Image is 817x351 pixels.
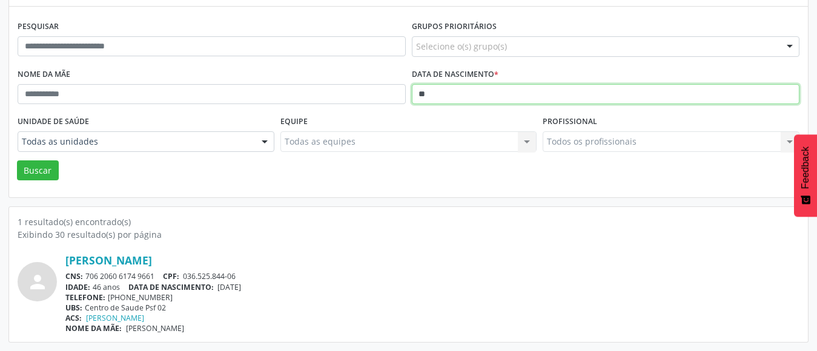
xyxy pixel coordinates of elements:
div: 46 anos [65,282,799,292]
div: Exibindo 30 resultado(s) por página [18,228,799,241]
div: 1 resultado(s) encontrado(s) [18,215,799,228]
span: ACS: [65,313,82,323]
label: Unidade de saúde [18,113,89,131]
div: [PHONE_NUMBER] [65,292,799,303]
span: Selecione o(s) grupo(s) [416,40,507,53]
i: person [27,271,48,293]
label: Grupos prioritários [412,18,497,36]
button: Buscar [17,160,59,181]
span: TELEFONE: [65,292,105,303]
span: CNS: [65,271,83,281]
span: Todas as unidades [22,136,250,148]
label: Equipe [280,113,308,131]
label: Nome da mãe [18,65,70,84]
div: Centro de Saude Psf 02 [65,303,799,313]
label: Pesquisar [18,18,59,36]
span: UBS: [65,303,82,313]
span: DATA DE NASCIMENTO: [128,282,214,292]
span: NOME DA MÃE: [65,323,122,333]
a: [PERSON_NAME] [65,254,152,267]
span: [PERSON_NAME] [126,323,184,333]
span: 036.525.844-06 [183,271,236,281]
span: Feedback [800,146,811,189]
span: IDADE: [65,282,90,292]
label: Data de nascimento [412,65,498,84]
div: 706 2060 6174 9661 [65,271,799,281]
label: Profissional [543,113,597,131]
span: [DATE] [217,282,241,292]
a: [PERSON_NAME] [86,313,144,323]
span: CPF: [163,271,179,281]
button: Feedback - Mostrar pesquisa [794,134,817,217]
